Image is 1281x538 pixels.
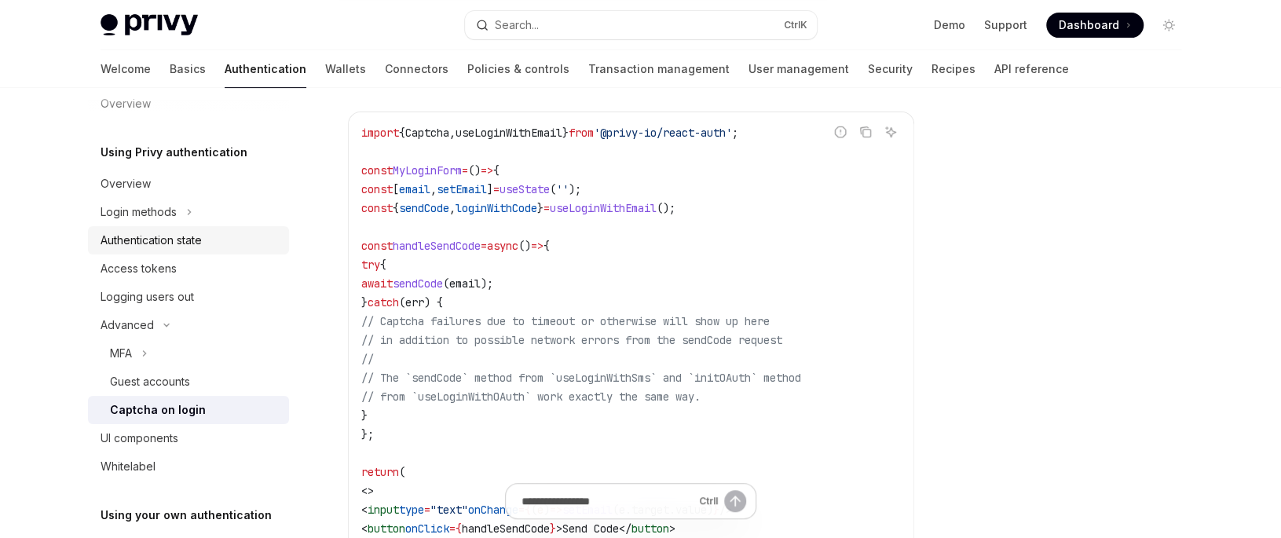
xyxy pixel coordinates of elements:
button: Toggle Login methods section [88,198,289,226]
div: Whitelabel [101,457,156,476]
a: Connectors [385,50,448,88]
span: email [399,182,430,196]
span: ) { [424,295,443,309]
img: light logo [101,14,198,36]
span: [ [393,182,399,196]
div: Login methods [101,203,177,221]
span: } [361,408,368,423]
a: Dashboard [1046,13,1144,38]
a: User management [748,50,849,88]
span: = [493,182,500,196]
span: ] [487,182,493,196]
a: Wallets [325,50,366,88]
span: ( [399,465,405,479]
span: => [481,163,493,178]
a: Transaction management [588,50,730,88]
a: API reference [994,50,1069,88]
button: Toggle Advanced section [88,311,289,339]
span: (); [657,201,675,215]
span: , [449,126,456,140]
a: Logging users out [88,283,289,311]
span: import [361,126,399,140]
button: Ask AI [880,122,901,142]
span: }; [361,427,374,441]
span: await [361,276,393,291]
span: sendCode [399,201,449,215]
span: ( [399,295,405,309]
div: Logging users out [101,287,194,306]
span: const [361,201,393,215]
span: { [399,126,405,140]
a: Authentication [225,50,306,88]
span: Dashboard [1059,17,1119,33]
button: Open search [465,11,817,39]
h5: Using Privy authentication [101,143,247,162]
button: Send message [724,490,746,512]
span: '@privy-io/react-auth' [594,126,732,140]
span: async [487,239,518,253]
span: Captcha [405,126,449,140]
span: ; [732,126,738,140]
span: // [361,352,374,366]
span: { [380,258,386,272]
span: // The `sendCode` method from `useLoginWithSms` and `initOAuth` method [361,371,801,385]
a: Overview [88,170,289,198]
a: Guest accounts [88,368,289,396]
span: return [361,465,399,479]
a: Demo [934,17,965,33]
span: try [361,258,380,272]
span: , [430,182,437,196]
span: ); [481,276,493,291]
span: } [562,126,569,140]
a: Security [868,50,913,88]
a: UI components [88,424,289,452]
span: sendCode [393,276,443,291]
span: } [537,201,544,215]
div: Guest accounts [110,372,190,391]
a: Support [984,17,1027,33]
span: => [531,239,544,253]
span: } [361,295,368,309]
a: Access tokens [88,254,289,283]
span: err [405,295,424,309]
a: Captcha on login [88,396,289,424]
a: Whitelabel [88,452,289,481]
input: Ask a question... [522,484,693,518]
span: useState [500,182,550,196]
div: Captcha on login [110,401,206,419]
span: setEmail [437,182,487,196]
span: ( [550,182,556,196]
span: { [544,239,550,253]
a: Welcome [101,50,151,88]
span: , [449,201,456,215]
a: Policies & controls [467,50,569,88]
span: const [361,239,393,253]
span: ); [569,182,581,196]
a: Recipes [931,50,975,88]
span: useLoginWithEmail [550,201,657,215]
span: // in addition to possible network errors from the sendCode request [361,333,782,347]
div: Authentication state [101,231,202,250]
div: Overview [101,174,151,193]
span: // from `useLoginWithOAuth` work exactly the same way. [361,390,701,404]
span: const [361,163,393,178]
span: = [481,239,487,253]
span: ( [443,276,449,291]
span: loginWithCode [456,201,537,215]
button: Report incorrect code [830,122,851,142]
div: Search... [495,16,539,35]
span: '' [556,182,569,196]
div: Advanced [101,316,154,335]
span: = [462,163,468,178]
div: Access tokens [101,259,177,278]
a: Authentication state [88,226,289,254]
span: email [449,276,481,291]
span: // Captcha failures due to timeout or otherwise will show up here [361,314,770,328]
span: from [569,126,594,140]
h5: Using your own authentication [101,506,272,525]
span: () [518,239,531,253]
div: UI components [101,429,178,448]
span: handleSendCode [393,239,481,253]
button: Copy the contents from the code block [855,122,876,142]
span: = [544,201,550,215]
